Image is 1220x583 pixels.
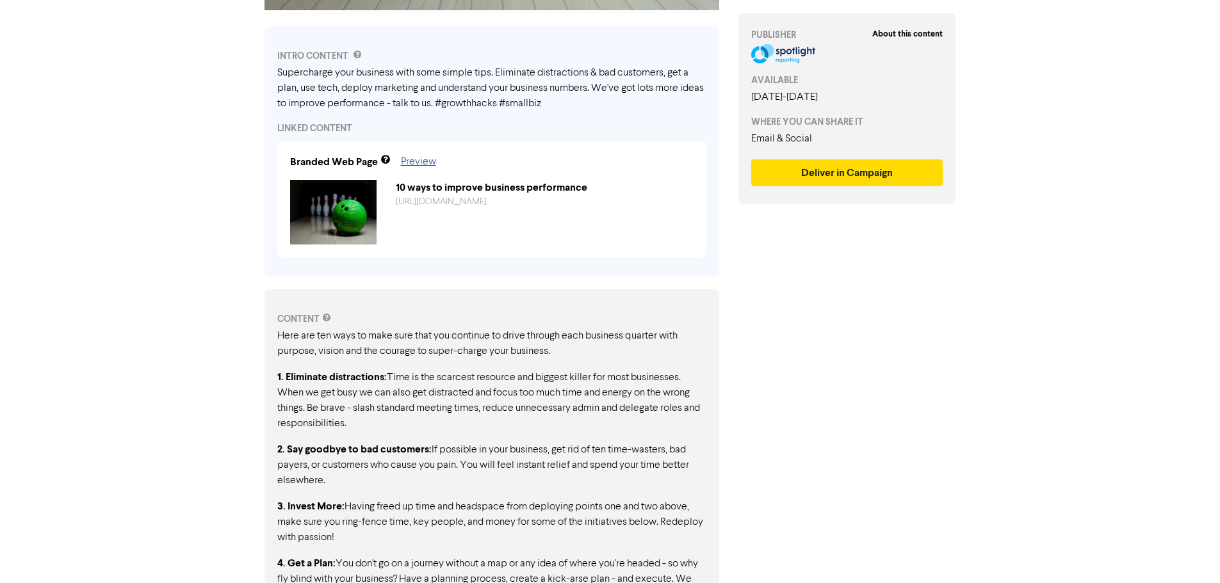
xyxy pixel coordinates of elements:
[396,197,487,206] a: [URL][DOMAIN_NAME]
[751,28,943,42] div: PUBLISHER
[277,328,706,359] p: Here are ten ways to make sure that you continue to drive through each business quarter with purp...
[751,115,943,129] div: WHERE YOU CAN SHARE IT
[277,312,706,326] div: CONTENT
[1156,522,1220,583] iframe: Chat Widget
[751,90,943,105] div: [DATE] - [DATE]
[751,159,943,186] button: Deliver in Campaign
[277,442,706,488] p: If possible in your business, get rid of ten time-wasters, bad payers, or customers who cause you...
[386,195,703,209] div: https://public2.bomamarketing.com/cp/5wW2ErHJMCg2Zu48TvurIh?sa=wL1OH4Fl
[872,29,943,39] strong: About this content
[751,131,943,147] div: Email & Social
[277,443,432,456] strong: 2. Say goodbye to bad customers:
[277,557,336,570] strong: 4. Get a Plan:
[277,499,706,545] p: Having freed up time and headspace from deploying points one and two above, make sure you ring-fe...
[386,180,703,195] div: 10 ways to improve business performance
[277,500,345,513] strong: 3. Invest More:
[277,65,706,111] div: Supercharge your business with some simple tips. Eliminate distractions & bad customers, get a pl...
[277,371,387,383] strong: 1. Eliminate distractions:
[751,74,943,87] div: AVAILABLE
[277,49,706,63] div: INTRO CONTENT
[277,122,706,135] div: LINKED CONTENT
[277,369,706,431] p: Time is the scarcest resource and biggest killer for most businesses. When we get busy we can als...
[290,154,378,170] div: Branded Web Page
[401,157,436,167] a: Preview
